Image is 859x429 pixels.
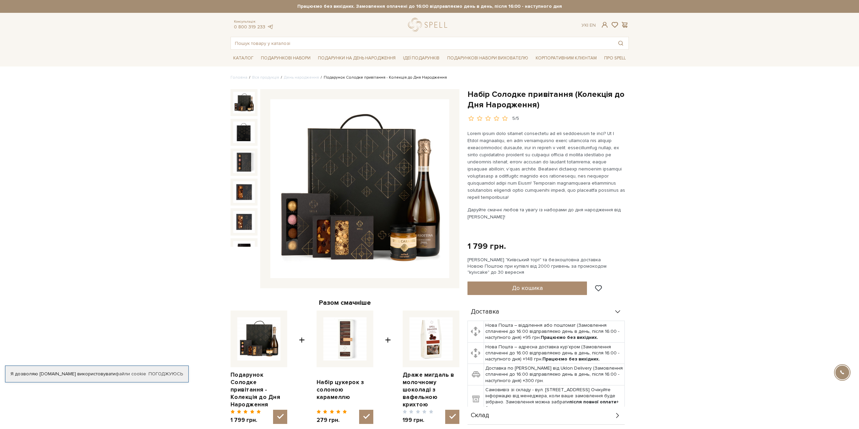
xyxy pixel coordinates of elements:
[284,75,319,80] a: День народження
[231,53,256,63] a: Каталог
[467,206,626,220] p: Даруйте смачні любов та увагу із наборами до дня народження від [PERSON_NAME]!
[484,342,625,364] td: Нова Пошта – адресна доставка кур'єром (Замовлення сплаченні до 16:00 відправляємо день в день, п...
[409,317,453,360] img: Драже мигдаль в молочному шоколаді з вафельною крихтою
[403,371,459,408] a: Драже мигдаль в молочному шоколаді з вафельною крихтою
[252,75,279,80] a: Вся продукція
[5,371,188,377] div: Я дозволяю [DOMAIN_NAME] використовувати
[512,115,519,122] div: 5/5
[267,24,274,30] a: telegram
[467,241,506,251] div: 1 799 грн.
[471,309,499,315] span: Доставка
[467,281,587,295] button: До кошика
[582,22,596,28] div: Ук
[237,317,280,360] img: Подарунок Солодке привітання - Колекція до Дня Народження
[115,371,146,377] a: файли cookie
[233,122,255,143] img: Набір Солодке привітання (Колекція до Дня Народження)
[234,20,274,24] span: Консультація:
[231,298,459,307] div: Разом смачніше
[231,3,629,9] strong: Працюємо без вихідних. Замовлення оплачені до 16:00 відправляємо день в день, після 16:00 - насту...
[149,371,183,377] a: Погоджуюсь
[587,22,588,28] span: |
[233,241,255,263] img: Набір Солодке привітання (Колекція до Дня Народження)
[569,399,616,405] b: після повної оплати
[484,321,625,343] td: Нова Пошта – відділення або поштомат (Замовлення сплаченні до 16:00 відправляємо день в день, піс...
[270,99,449,278] img: Набір Солодке привітання (Колекція до Дня Народження)
[467,130,626,201] p: Lorem ipsum dolo sitamet consectetu ad eli seddoeiusm te inci? Ut l Etdol magnaaliqu, en adm veni...
[233,151,255,173] img: Набір Солодке привітання (Колекція до Дня Народження)
[467,257,629,275] div: [PERSON_NAME] "Київський торт" та безкоштовна доставка Новою Поштою при купівлі від 2000 гривень ...
[613,37,628,49] button: Пошук товару у каталозі
[541,334,598,340] b: Працюємо без вихідних.
[317,417,347,424] span: 279 грн.
[400,53,442,63] a: Ідеї подарунків
[319,75,447,81] li: Подарунок Солодке привітання - Колекція до Дня Народження
[484,385,625,413] td: Самовивіз зі складу - вул. [STREET_ADDRESS] Очікуйте інформацію від менеджера, коли ваше замовлен...
[323,317,367,360] img: Набір цукерок з солоною карамеллю
[233,92,255,113] img: Набір Солодке привітання (Колекція до Дня Народження)
[403,417,433,424] span: 199 грн.
[231,371,287,408] a: Подарунок Солодке привітання - Колекція до Дня Народження
[231,37,613,49] input: Пошук товару у каталозі
[471,412,489,419] span: Склад
[299,311,305,424] span: +
[512,284,543,292] span: До кошика
[385,311,391,424] span: +
[233,211,255,233] img: Набір Солодке привітання (Колекція до Дня Народження)
[315,53,398,63] a: Подарунки на День народження
[258,53,313,63] a: Подарункові набори
[317,379,373,401] a: Набір цукерок з солоною карамеллю
[408,18,450,32] a: logo
[467,89,629,110] h1: Набір Солодке привітання (Колекція до Дня Народження)
[542,356,600,362] b: Працюємо без вихідних.
[484,364,625,385] td: Доставка по [PERSON_NAME] від Uklon Delivery (Замовлення сплаченні до 16:00 відправляємо день в д...
[234,24,265,30] a: 0 800 319 233
[601,53,628,63] a: Про Spell
[231,417,261,424] span: 1 799 грн.
[445,52,531,64] a: Подарункові набори вихователю
[590,22,596,28] a: En
[233,181,255,203] img: Набір Солодке привітання (Колекція до Дня Народження)
[533,52,599,64] a: Корпоративним клієнтам
[231,75,247,80] a: Головна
